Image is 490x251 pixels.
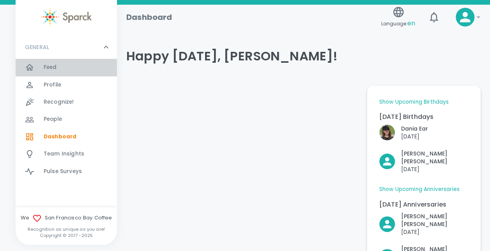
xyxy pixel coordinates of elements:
[44,115,62,123] span: People
[16,8,117,26] a: Sparck logo
[16,76,117,94] a: Profile
[16,94,117,111] a: Recognize!
[44,133,76,141] span: Dashboard
[16,232,117,239] p: Copyright © 2017 - 2025
[381,18,415,29] span: Language:
[379,212,468,236] button: Click to Recognize!
[41,8,92,26] img: Sparck logo
[126,48,481,64] h4: Happy [DATE], [PERSON_NAME]!
[401,133,428,140] p: [DATE]
[126,11,172,23] h1: Dashboard
[379,125,395,140] img: Picture of Dania Ear
[16,226,117,232] p: Recognition as unique as you are!
[379,186,460,193] a: Show Upcoming Anniversaries
[25,43,49,51] p: GENERAL
[379,125,428,140] button: Click to Recognize!
[379,150,468,173] button: Click to Recognize!
[16,214,117,223] span: We San Francisco Bay Coffee
[44,98,74,106] span: Recognize!
[379,200,468,209] p: [DATE] Anniversaries
[44,168,82,175] span: Pulse Surveys
[16,163,117,180] a: Pulse Surveys
[373,118,428,140] div: Click to Recognize!
[379,98,449,106] a: Show Upcoming Birthdays
[16,145,117,163] a: Team Insights
[16,128,117,145] a: Dashboard
[373,206,468,236] div: Click to Recognize!
[407,19,415,28] span: en
[44,81,61,89] span: Profile
[44,150,84,158] span: Team Insights
[44,64,57,71] span: Feed
[16,59,117,183] div: GENERAL
[401,228,468,236] p: [DATE]
[379,112,468,122] p: [DATE] Birthdays
[401,125,428,133] p: Dania Ear
[16,59,117,76] a: Feed
[16,111,117,128] a: People
[16,35,117,59] div: GENERAL
[401,150,468,165] p: [PERSON_NAME] [PERSON_NAME]
[378,4,418,31] button: Language:en
[401,212,468,228] p: [PERSON_NAME] [PERSON_NAME]
[373,143,468,173] div: Click to Recognize!
[401,165,468,173] p: [DATE]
